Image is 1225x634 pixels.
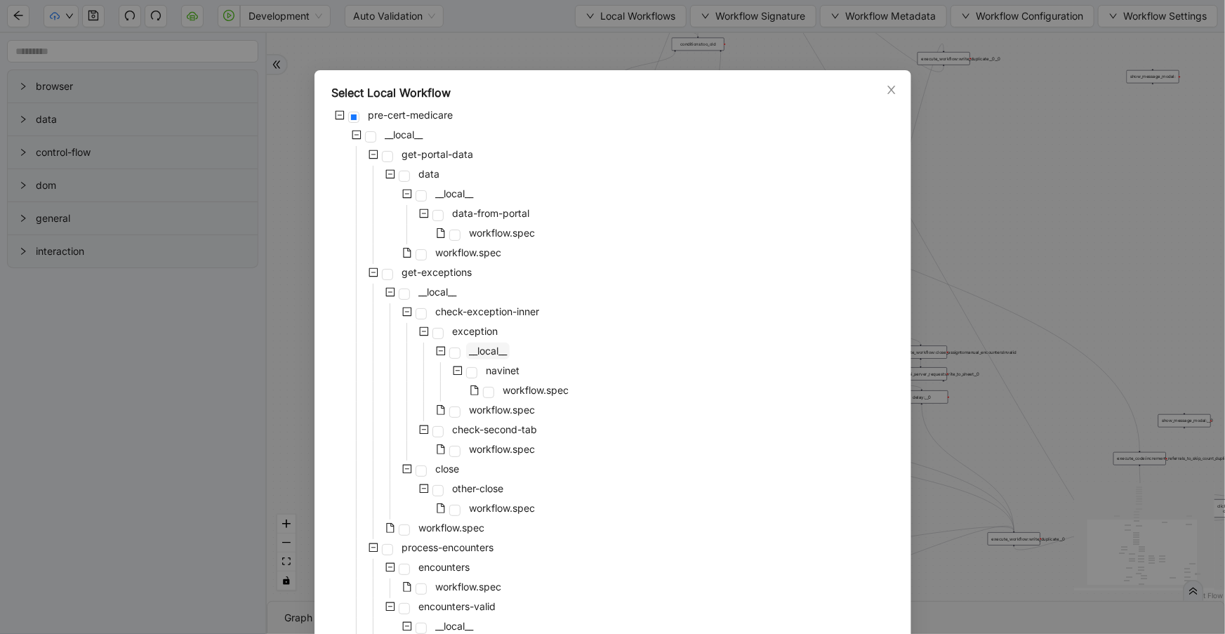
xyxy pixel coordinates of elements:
span: data-from-portal [449,205,532,222]
span: minus-square [419,326,429,336]
span: pre-cert-medicare [365,107,456,124]
span: __local__ [418,286,456,298]
span: workflow.spec [503,384,569,396]
span: check-exception-inner [435,305,539,317]
span: process-encounters [402,541,494,553]
span: minus-square [436,346,446,356]
span: workflow.spec [466,402,538,418]
span: pre-cert-medicare [368,109,453,121]
span: exception [452,325,498,337]
div: Select Local Workflow [331,84,894,101]
span: get-portal-data [402,148,473,160]
span: file [436,228,446,238]
span: workflow.spec [466,500,538,517]
span: __local__ [469,345,507,357]
span: other-close [452,482,503,494]
span: minus-square [402,464,412,474]
span: __local__ [435,620,473,632]
span: workflow.spec [435,246,501,258]
span: minus-square [352,130,362,140]
span: __local__ [432,185,476,202]
span: workflow.spec [469,502,535,514]
span: file [385,523,395,533]
span: file [436,503,446,513]
span: minus-square [385,169,395,179]
span: minus-square [419,484,429,494]
span: minus-square [402,189,412,199]
span: workflow.spec [418,522,484,534]
span: process-encounters [399,539,496,556]
span: minus-square [419,425,429,435]
span: workflow.spec [466,441,538,458]
span: __local__ [416,284,459,301]
span: workflow.spec [469,404,535,416]
span: check-exception-inner [432,303,542,320]
button: Close [884,82,899,98]
span: workflow.spec [432,579,504,595]
span: exception [449,323,501,340]
span: minus-square [369,543,378,553]
span: file [436,405,446,415]
span: minus-square [385,602,395,612]
span: check-second-tab [452,423,537,435]
span: minus-square [369,268,378,277]
span: file [402,582,412,592]
span: close [886,84,897,95]
span: navinet [486,364,519,376]
span: workflow.spec [432,244,504,261]
span: minus-square [385,562,395,572]
span: file [470,385,479,395]
span: get-exceptions [402,266,472,278]
span: minus-square [453,366,463,376]
span: data [418,168,439,180]
span: minus-square [385,287,395,297]
span: encounters-valid [416,598,498,615]
span: close [435,463,459,475]
span: encounters-valid [418,600,496,612]
span: file [402,248,412,258]
span: check-second-tab [449,421,540,438]
span: encounters [416,559,472,576]
span: minus-square [402,307,412,317]
span: workflow.spec [469,443,535,455]
span: workflow.spec [416,520,487,536]
span: file [436,444,446,454]
span: workflow.spec [466,225,538,242]
span: data [416,166,442,183]
span: workflow.spec [435,581,501,593]
span: workflow.spec [469,227,535,239]
span: minus-square [419,209,429,218]
span: __local__ [435,187,473,199]
span: encounters [418,561,470,573]
span: get-exceptions [399,264,475,281]
span: close [432,461,462,477]
span: __local__ [385,128,423,140]
span: minus-square [335,110,345,120]
span: get-portal-data [399,146,476,163]
span: minus-square [402,621,412,631]
span: workflow.spec [500,382,571,399]
span: __local__ [466,343,510,359]
span: other-close [449,480,506,497]
span: minus-square [369,150,378,159]
span: navinet [483,362,522,379]
span: __local__ [382,126,425,143]
span: data-from-portal [452,207,529,219]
